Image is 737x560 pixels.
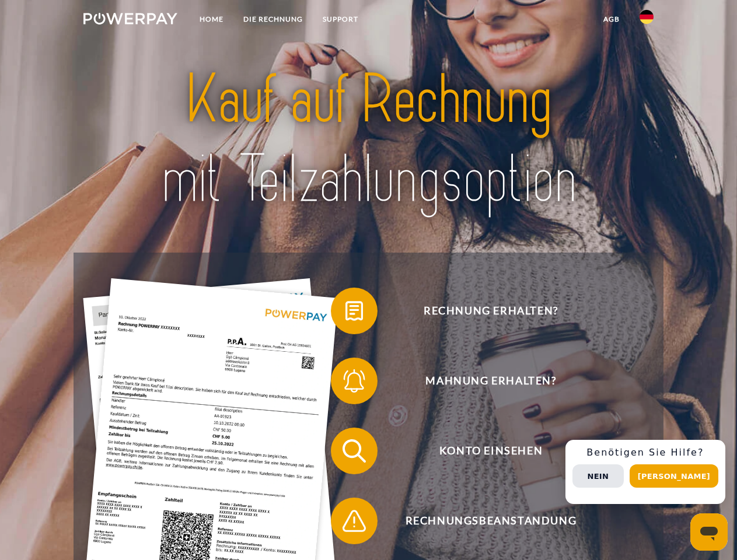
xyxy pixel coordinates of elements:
a: SUPPORT [313,9,368,30]
span: Konto einsehen [348,428,634,474]
img: qb_search.svg [340,436,369,466]
a: agb [593,9,630,30]
img: logo-powerpay-white.svg [83,13,177,24]
span: Rechnungsbeanstandung [348,498,634,544]
div: Schnellhilfe [565,440,725,504]
span: Rechnung erhalten? [348,288,634,334]
a: DIE RECHNUNG [233,9,313,30]
button: Mahnung erhalten? [331,358,634,404]
a: Home [190,9,233,30]
img: qb_warning.svg [340,506,369,535]
img: de [640,10,654,24]
img: qb_bell.svg [340,366,369,395]
h3: Benötigen Sie Hilfe? [572,447,718,459]
button: Konto einsehen [331,428,634,474]
img: title-powerpay_de.svg [111,56,626,223]
button: [PERSON_NAME] [630,464,718,488]
iframe: Schaltfläche zum Öffnen des Messaging-Fensters [690,513,728,551]
button: Rechnung erhalten? [331,288,634,334]
img: qb_bill.svg [340,296,369,325]
button: Rechnungsbeanstandung [331,498,634,544]
span: Mahnung erhalten? [348,358,634,404]
button: Nein [572,464,624,488]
